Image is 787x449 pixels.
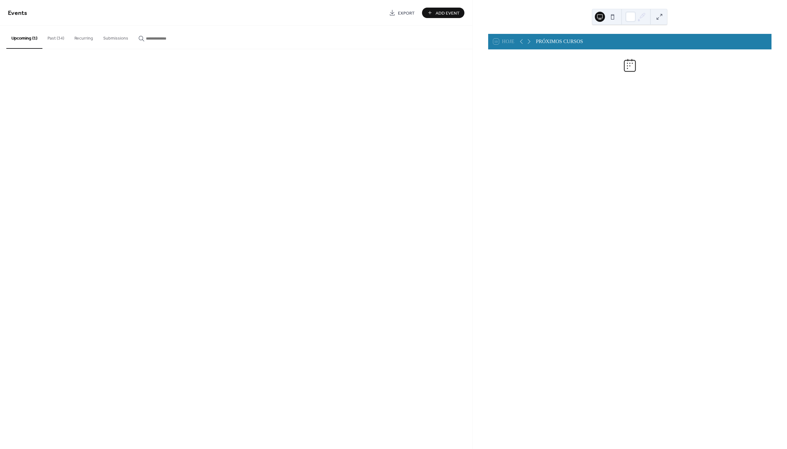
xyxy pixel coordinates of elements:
div: PRÓXIMOS CURSOS [536,38,583,45]
button: Submissions [98,26,133,48]
span: Events [8,7,27,19]
a: Export [384,8,419,18]
span: Add Event [436,10,460,16]
button: Past (34) [42,26,69,48]
button: Add Event [422,8,464,18]
span: Export [398,10,415,16]
button: Upcoming (1) [6,26,42,49]
button: Recurring [69,26,98,48]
